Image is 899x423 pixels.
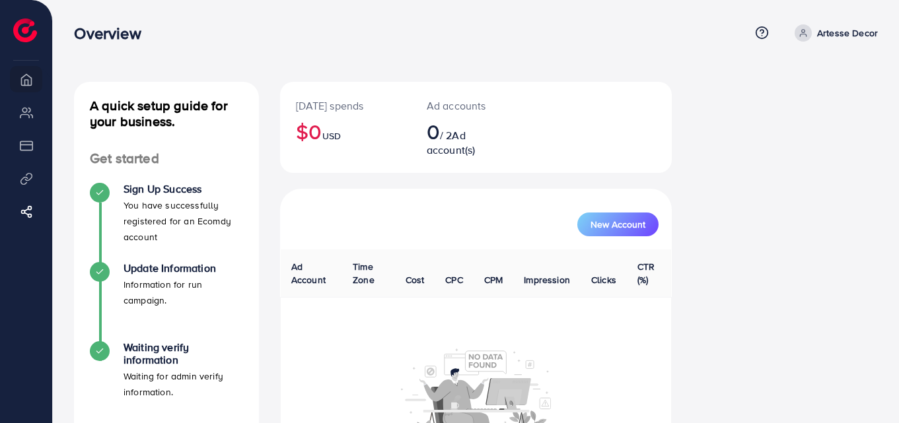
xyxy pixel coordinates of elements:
[789,24,878,42] a: Artesse Decor
[296,98,395,114] p: [DATE] spends
[427,98,493,114] p: Ad accounts
[74,183,259,262] li: Sign Up Success
[74,262,259,341] li: Update Information
[13,18,37,42] img: logo
[427,119,493,157] h2: / 2
[74,341,259,420] li: Waiting verify information
[427,116,440,146] span: 0
[124,341,243,366] h4: Waiting verify information
[637,260,655,286] span: CTR (%)
[353,260,375,286] span: Time Zone
[577,212,659,236] button: New Account
[74,24,151,43] h3: Overview
[124,183,243,195] h4: Sign Up Success
[291,260,326,286] span: Ad Account
[445,273,462,286] span: CPC
[524,273,570,286] span: Impression
[591,273,616,286] span: Clicks
[406,273,425,286] span: Cost
[74,98,259,129] h4: A quick setup guide for your business.
[74,150,259,167] h4: Get started
[817,25,878,41] p: Artesse Decor
[427,128,476,157] span: Ad account(s)
[124,368,243,400] p: Waiting for admin verify information.
[124,262,243,275] h4: Update Information
[322,129,341,143] span: USD
[591,220,645,229] span: New Account
[296,119,395,144] h2: $0
[484,273,503,286] span: CPM
[124,277,243,308] p: Information for run campaign.
[124,197,243,245] p: You have successfully registered for an Ecomdy account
